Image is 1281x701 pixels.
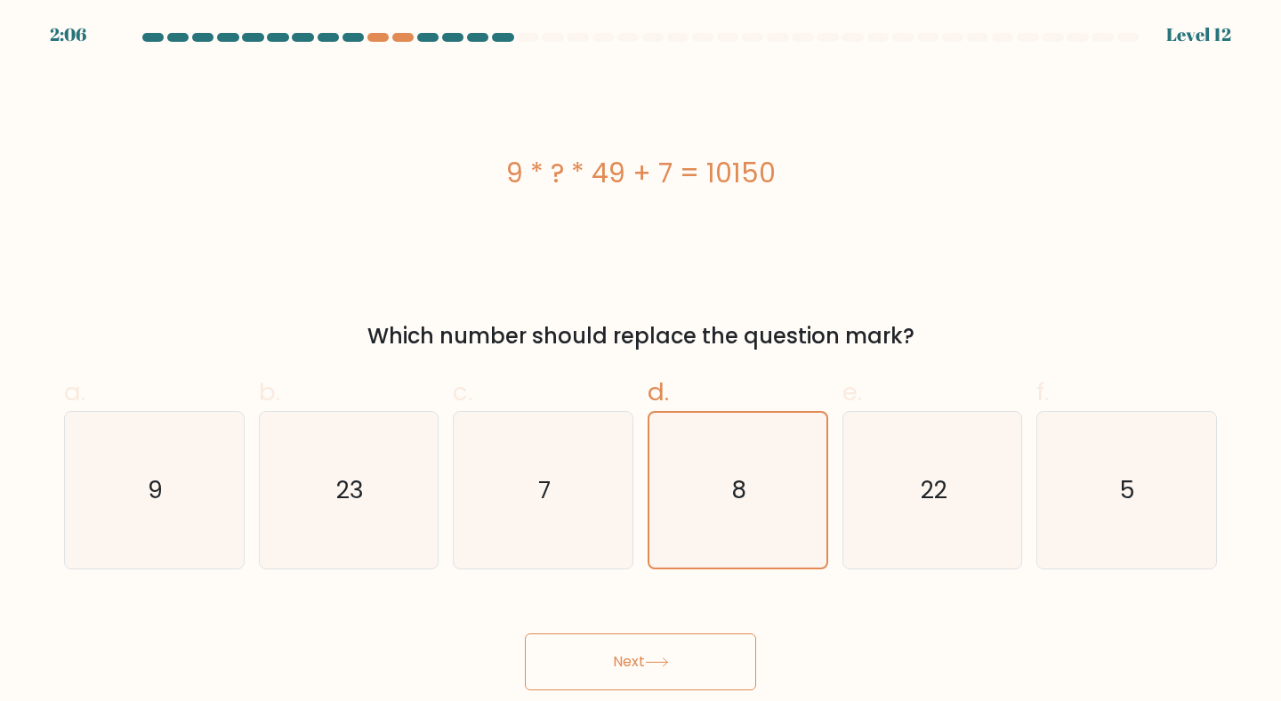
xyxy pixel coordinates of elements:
[453,375,472,409] span: c.
[1121,473,1136,506] text: 5
[921,473,947,506] text: 22
[149,473,164,506] text: 9
[1036,375,1049,409] span: f.
[525,633,756,690] button: Next
[75,320,1206,352] div: Which number should replace the question mark?
[336,473,364,506] text: 23
[259,375,280,409] span: b.
[50,21,86,48] div: 2:06
[1166,21,1231,48] div: Level 12
[538,473,551,506] text: 7
[64,153,1217,193] div: 9 * ? * 49 + 7 = 10150
[732,474,747,506] text: 8
[842,375,862,409] span: e.
[64,375,85,409] span: a.
[648,375,669,409] span: d.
